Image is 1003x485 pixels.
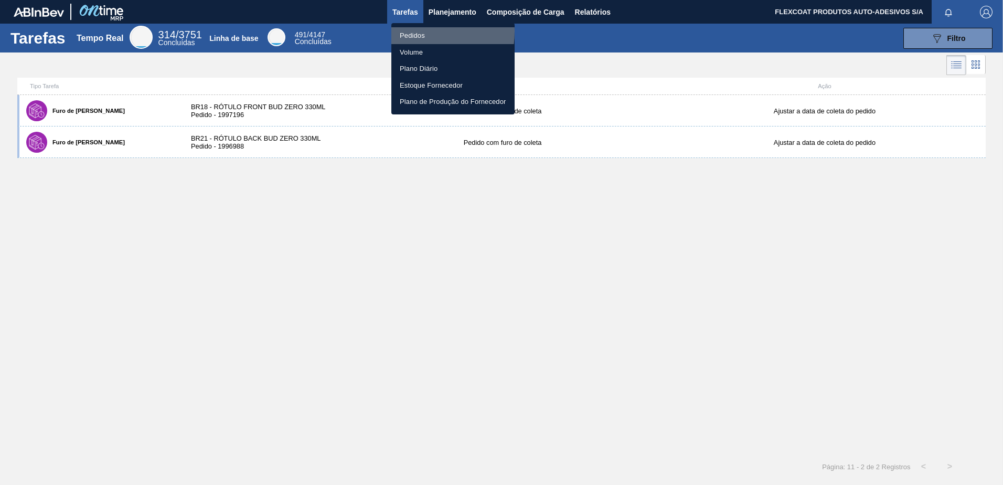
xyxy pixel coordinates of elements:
[391,77,515,94] a: Estoque Fornecedor
[391,27,515,44] a: Pedidos
[391,44,515,61] a: Volume
[391,93,515,110] a: Plano de Produção do Fornecedor
[391,60,515,77] a: Plano Diário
